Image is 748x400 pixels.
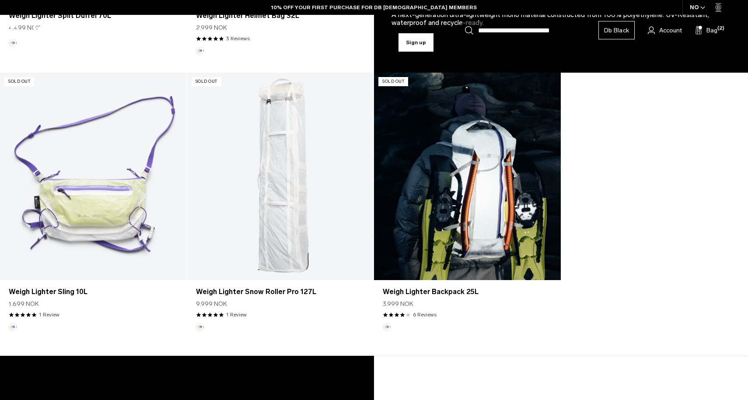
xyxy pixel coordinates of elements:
button: Aurora [383,323,391,331]
a: Account [648,25,682,35]
a: Db Black [598,21,635,39]
span: Account [659,26,682,35]
a: 6 reviews [413,311,437,319]
span: (2) [717,25,724,32]
a: Weigh Lighter Sling 10L [9,287,178,297]
span: Bag [706,26,717,35]
a: 1 reviews [226,311,247,319]
button: Aurora [196,323,204,331]
a: Support [133,15,155,46]
nav: Main Navigation [64,15,211,46]
a: Shop [70,15,85,46]
span: 9.999 NOK [196,299,227,309]
p: Sold Out [4,77,34,86]
a: 10% OFF YOUR FIRST PURCHASE FOR DB [DEMOGRAPHIC_DATA] MEMBERS [271,4,477,11]
span: 3.999 NOK [383,299,413,309]
p: Sold Out [378,77,408,86]
a: Lost & Found [168,15,205,46]
p: Sold Out [192,77,221,86]
button: Aurora [9,323,17,331]
a: Weigh Lighter Snow Roller Pro 127L [196,287,365,297]
a: Weigh Lighter Backpack 25L [383,287,552,297]
button: Bag (2) [695,25,717,35]
span: 1.699 NOK [9,299,39,309]
a: Explore [98,15,119,46]
a: 1 reviews [39,311,59,319]
a: Weigh Lighter Backpack 25L [374,73,561,280]
a: Weigh Lighter Snow Roller Pro 127L [187,73,374,280]
button: Aurora [196,47,204,55]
